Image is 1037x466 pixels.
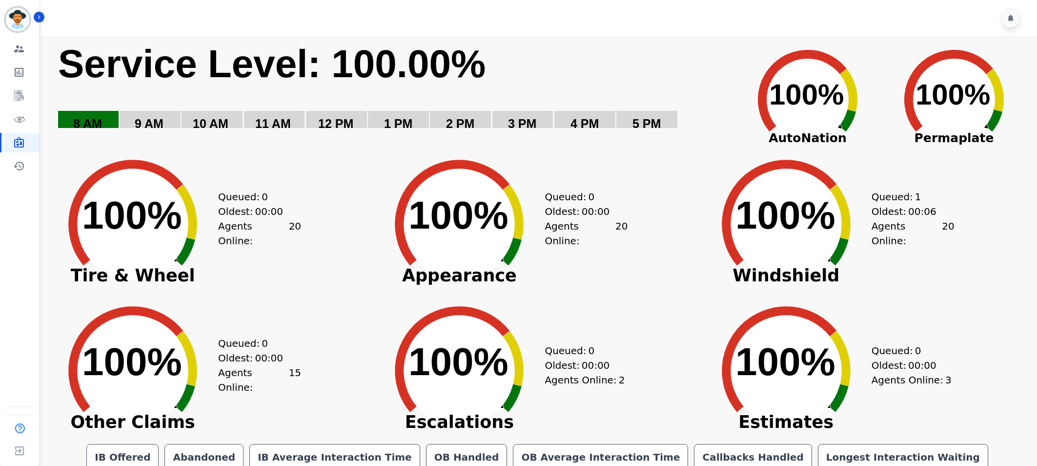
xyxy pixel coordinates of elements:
text: 1 PM [384,117,412,130]
span: 15 [289,365,301,395]
span: 00:00 [582,204,610,219]
span: 1 [915,190,921,204]
text: 100% [915,78,990,111]
span: 0 [589,190,595,204]
span: 0 [262,190,268,204]
span: 00:00 [908,358,936,373]
text: 100% [735,193,835,237]
div: Queued: [872,343,945,358]
div: Queued: [218,190,291,204]
text: 100% [408,340,508,383]
img: Bordered avatar [6,8,29,31]
text: 2 PM [446,117,474,130]
div: Oldest: [218,351,291,365]
text: 8 AM [73,117,102,130]
div: Longest Interaction Waiting [824,450,982,464]
span: AutoNation [734,129,881,148]
text: 100% [82,193,182,237]
div: Agents Online: [545,219,628,248]
div: OB Handled [432,450,501,464]
div: IB Offered [93,450,152,464]
div: Agents Online: [218,365,301,395]
div: Agents Online: [218,219,301,248]
span: 00:00 [255,351,283,365]
text: 100% [735,340,835,383]
span: 20 [942,219,954,248]
text: 4 PM [570,117,599,130]
span: 3 [945,373,952,387]
span: 2 [619,373,625,387]
div: Queued: [872,190,945,204]
span: 20 [289,219,301,248]
div: Queued: [545,190,618,204]
text: 10 AM [193,117,228,130]
span: Escalations [374,417,545,427]
div: Queued: [218,336,291,351]
span: Other Claims [47,417,218,427]
div: IB Average Interaction Time [256,450,414,464]
span: 00:00 [255,204,283,219]
div: Oldest: [218,204,291,219]
span: 0 [915,343,921,358]
span: Appearance [374,271,545,280]
text: 5 PM [632,117,661,130]
div: Agents Online: [545,373,628,387]
text: 9 AM [135,117,163,130]
span: Windshield [701,271,872,280]
div: Oldest: [545,204,618,219]
text: 100% [769,78,844,111]
svg: Service Level: 0% [57,40,729,145]
div: Oldest: [545,358,618,373]
div: Queued: [545,343,618,358]
text: 12 PM [318,117,353,130]
div: OB Average Interaction Time [519,450,682,464]
text: Service Level: 100.00% [58,42,486,85]
span: 0 [589,343,595,358]
div: Abandoned [171,450,237,464]
span: 00:00 [582,358,610,373]
text: 100% [408,193,508,237]
text: 11 AM [255,117,291,130]
div: Agents Online: [872,373,955,387]
span: 00:06 [908,204,936,219]
span: Permaplate [881,129,1027,148]
span: Estimates [701,417,872,427]
div: Oldest: [872,204,945,219]
text: 100% [82,340,182,383]
div: Callbacks Handled [700,450,805,464]
div: Oldest: [872,358,945,373]
text: 3 PM [508,117,536,130]
span: 20 [615,219,628,248]
span: Tire & Wheel [47,271,218,280]
div: Agents Online: [872,219,955,248]
span: 0 [262,336,268,351]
